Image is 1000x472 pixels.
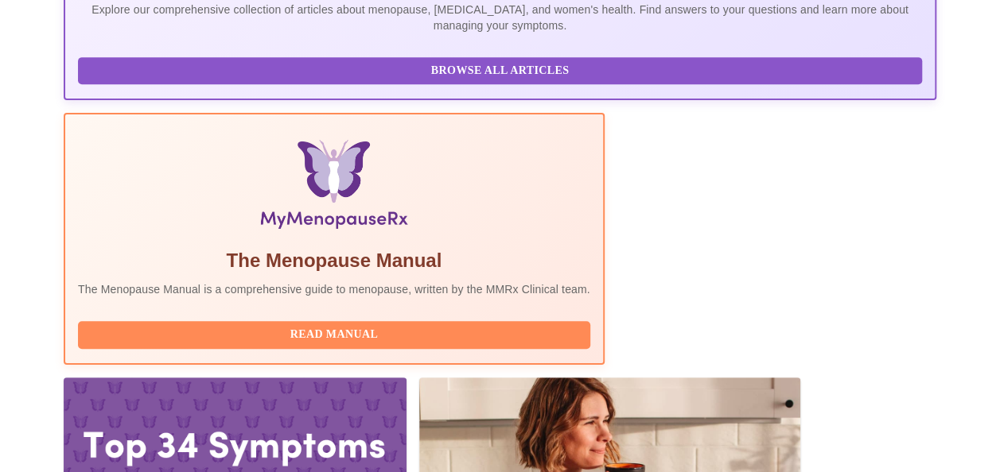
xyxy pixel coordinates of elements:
[78,327,594,340] a: Read Manual
[78,321,590,349] button: Read Manual
[159,140,508,235] img: Menopause Manual
[78,57,922,85] button: Browse All Articles
[94,325,574,345] span: Read Manual
[78,63,926,76] a: Browse All Articles
[78,281,590,297] p: The Menopause Manual is a comprehensive guide to menopause, written by the MMRx Clinical team.
[94,61,906,81] span: Browse All Articles
[78,2,922,33] p: Explore our comprehensive collection of articles about menopause, [MEDICAL_DATA], and women's hea...
[78,248,590,273] h5: The Menopause Manual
